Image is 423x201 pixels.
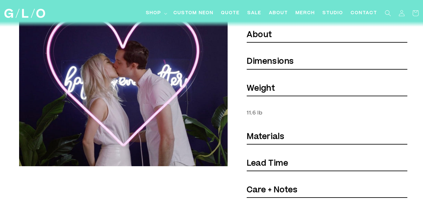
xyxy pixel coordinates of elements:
span: Quote [221,10,240,17]
iframe: Chat Widget [392,171,423,201]
summary: Search [381,6,395,20]
strong: Lead Time [247,160,288,167]
a: Studio [319,6,347,20]
span: About [269,10,288,17]
a: Merch [292,6,319,20]
media-gallery: Gallery Viewer [16,9,231,166]
strong: Weight [247,85,275,93]
strong: Care + Notes [247,187,297,194]
span: Merch [296,10,315,17]
span: SALE [247,10,261,17]
strong: Materials [247,133,284,141]
a: Custom Neon [170,6,217,20]
summary: Shop [142,6,170,20]
a: About [265,6,292,20]
span: Studio [322,10,343,17]
b: About [247,31,272,39]
a: GLO Studio [2,7,47,20]
span: Shop [146,10,161,17]
a: Contact [347,6,381,20]
span: Contact [351,10,377,17]
p: 11.6 lb [247,109,407,118]
strong: Dimensions [247,58,294,66]
span: Custom Neon [173,10,214,17]
img: GLO Studio [4,9,45,18]
a: SALE [244,6,265,20]
a: Quote [217,6,244,20]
